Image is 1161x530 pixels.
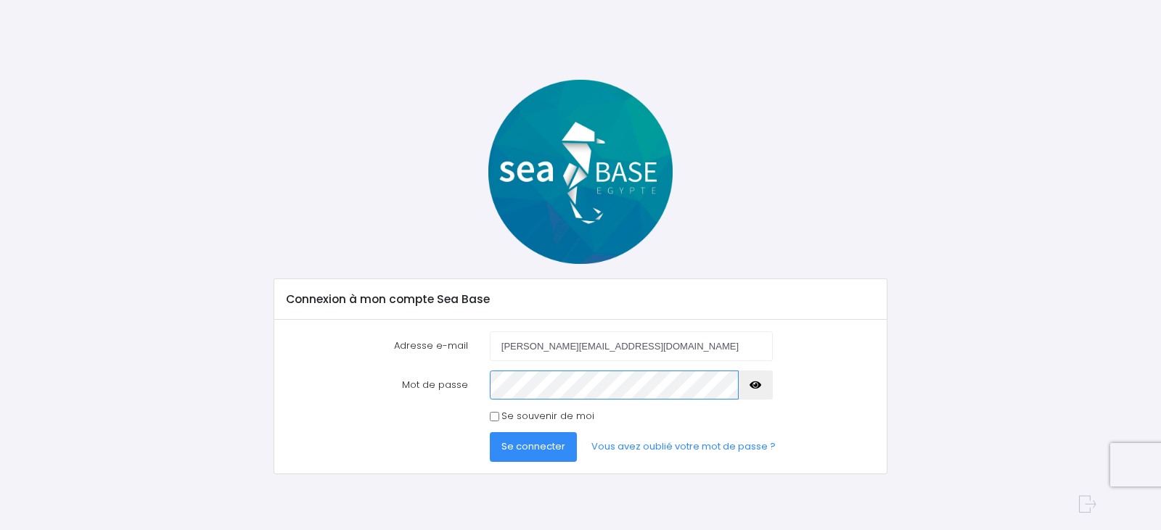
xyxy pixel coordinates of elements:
[276,370,479,399] label: Mot de passe
[490,432,577,461] button: Se connecter
[274,279,886,320] div: Connexion à mon compte Sea Base
[580,432,787,461] a: Vous avez oublié votre mot de passe ?
[501,409,594,423] label: Se souvenir de moi
[276,331,479,360] label: Adresse e-mail
[501,439,565,453] span: Se connecter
